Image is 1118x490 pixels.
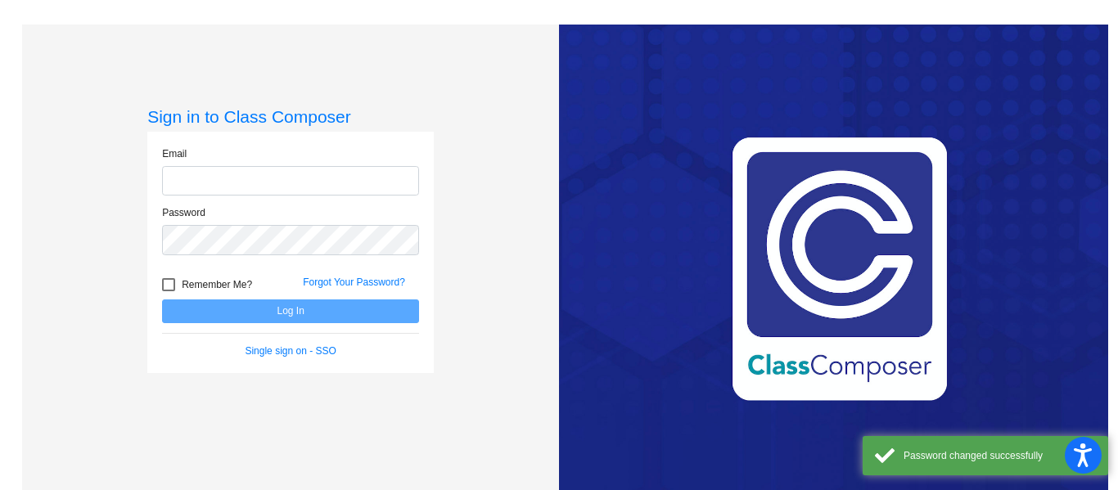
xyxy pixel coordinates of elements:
[303,276,405,288] a: Forgot Your Password?
[162,299,419,323] button: Log In
[904,448,1096,463] div: Password changed successfully
[162,146,187,161] label: Email
[245,345,336,357] a: Single sign on - SSO
[147,106,434,127] h3: Sign in to Class Composer
[162,205,205,220] label: Password
[182,275,252,294] span: Remember Me?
